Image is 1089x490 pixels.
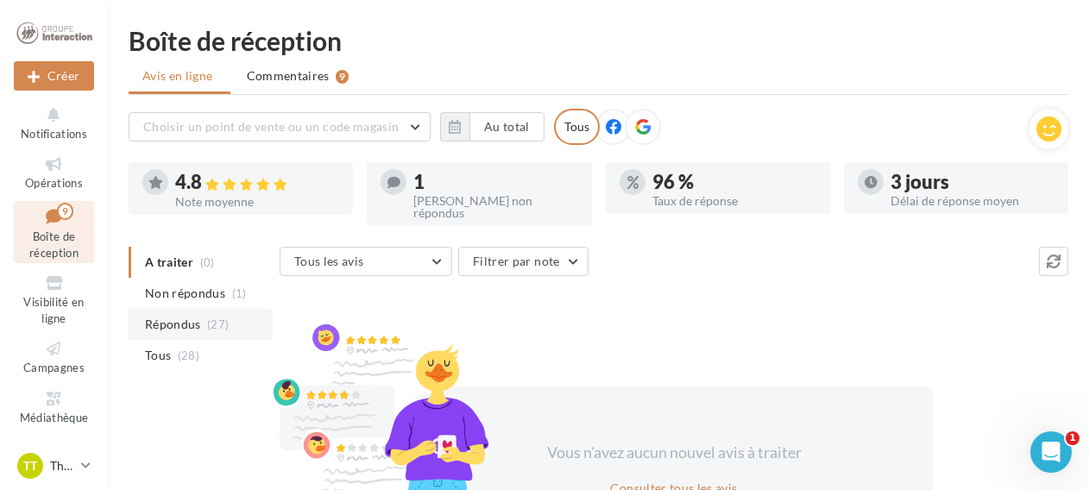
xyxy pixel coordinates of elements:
[145,316,201,333] span: Répondus
[21,127,87,141] span: Notifications
[207,317,229,331] span: (27)
[413,173,577,192] div: 1
[440,112,544,141] button: Au total
[891,173,1054,192] div: 3 jours
[20,411,89,424] span: Médiathèque
[14,336,94,378] a: Campagnes
[1066,431,1080,445] span: 1
[652,173,816,192] div: 96 %
[57,203,73,220] div: 9
[23,457,37,474] span: TT
[14,270,94,329] a: Visibilité en ligne
[294,254,364,268] span: Tous les avis
[25,176,83,190] span: Opérations
[652,195,816,207] div: Taux de réponse
[29,229,79,260] span: Boîte de réception
[554,109,600,145] div: Tous
[143,119,399,134] span: Choisir un point de vente ou un code magasin
[145,285,225,302] span: Non répondus
[280,247,452,276] button: Tous les avis
[129,112,431,141] button: Choisir un point de vente ou un code magasin
[145,347,171,364] span: Tous
[14,386,94,428] a: Médiathèque
[14,102,94,144] button: Notifications
[14,61,94,91] div: Nouvelle campagne
[232,286,247,300] span: (1)
[469,112,544,141] button: Au total
[23,361,85,374] span: Campagnes
[175,173,339,192] div: 4.8
[14,61,94,91] button: Créer
[14,201,94,264] a: Boîte de réception9
[50,457,74,474] p: Thedra TOULOUSE
[175,196,339,208] div: Note moyenne
[14,435,94,477] a: Calendrier
[178,349,199,362] span: (28)
[1030,431,1072,473] iframe: Intercom live chat
[23,295,84,325] span: Visibilité en ligne
[458,247,589,276] button: Filtrer par note
[129,28,1068,53] div: Boîte de réception
[247,67,330,85] span: Commentaires
[891,195,1054,207] div: Délai de réponse moyen
[526,442,822,464] div: Vous n'avez aucun nouvel avis à traiter
[336,70,349,84] div: 9
[14,151,94,193] a: Opérations
[14,449,94,482] a: TT Thedra TOULOUSE
[413,195,577,219] div: [PERSON_NAME] non répondus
